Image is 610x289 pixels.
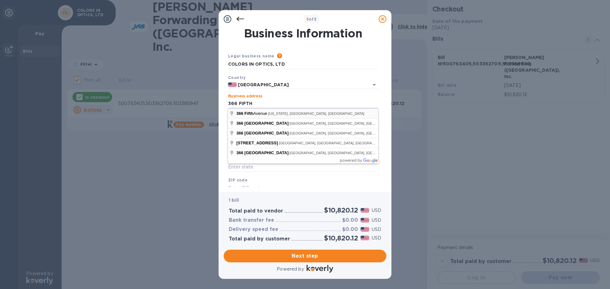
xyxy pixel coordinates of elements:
[342,227,358,233] h3: $0.00
[228,178,247,182] b: ZIP code
[244,150,288,155] span: [GEOGRAPHIC_DATA]
[236,141,278,145] span: [STREET_ADDRESS]
[372,226,381,233] p: USD
[228,95,262,98] label: Business address
[229,227,278,233] h3: Delivery speed fee
[228,60,378,69] input: Enter legal business name
[229,217,274,223] h3: Bank transfer fee
[372,217,381,224] p: USD
[236,111,268,116] span: Avenue
[370,80,379,89] button: Open
[224,250,386,262] button: Next step
[289,131,403,135] span: [GEOGRAPHIC_DATA], [GEOGRAPHIC_DATA], [GEOGRAPHIC_DATA]
[244,111,253,116] span: Fifth
[361,218,369,222] img: USD
[236,111,243,116] span: 366
[372,207,381,214] p: USD
[229,236,290,242] h3: Total paid by customer
[289,151,403,155] span: [GEOGRAPHIC_DATA], [GEOGRAPHIC_DATA], [GEOGRAPHIC_DATA]
[361,208,369,213] img: USD
[228,162,378,172] input: Enter state
[236,121,243,126] span: 366
[279,141,392,145] span: [GEOGRAPHIC_DATA], [GEOGRAPHIC_DATA], [GEOGRAPHIC_DATA]
[268,112,364,115] span: [US_STATE], [GEOGRAPHIC_DATA], [GEOGRAPHIC_DATA]
[229,198,239,203] b: 1 bill
[229,252,381,260] span: Next step
[236,150,243,155] span: 366
[289,122,403,125] span: [GEOGRAPHIC_DATA], [GEOGRAPHIC_DATA], [GEOGRAPHIC_DATA]
[228,75,246,80] b: Country
[244,121,288,126] span: [GEOGRAPHIC_DATA]
[306,17,317,22] b: of 3
[236,131,243,135] span: 366
[228,54,274,58] b: Legal business name
[324,234,358,242] h2: $10,820.12
[244,131,288,135] span: [GEOGRAPHIC_DATA]
[228,82,237,87] img: US
[307,265,333,273] img: Logo
[372,235,381,241] p: USD
[228,99,378,108] input: Enter address
[229,208,283,214] h3: Total paid to vendor
[306,17,309,22] span: 3
[228,183,378,193] input: Enter ZIP code
[277,266,304,273] p: Powered by
[342,217,358,223] h3: $0.00
[361,227,369,232] img: USD
[361,236,369,240] img: USD
[324,206,358,214] h2: $10,820.12
[237,81,360,89] input: Select country
[227,27,379,40] h1: Business Information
